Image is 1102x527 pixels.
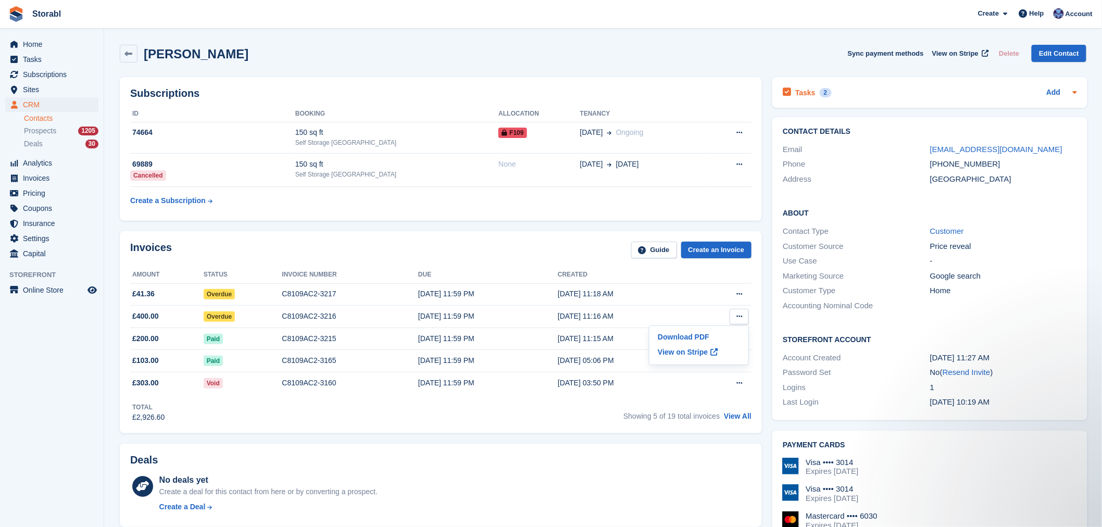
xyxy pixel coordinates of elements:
div: [DATE] 11:27 AM [930,352,1078,364]
span: [DATE] [616,159,639,170]
div: C8109AC2-3160 [282,378,418,388]
span: Deals [24,139,43,149]
a: Create an Invoice [681,242,752,259]
div: Contact Type [783,225,930,237]
th: Tenancy [580,106,708,122]
div: 1 [930,382,1078,394]
span: Showing 5 of 19 total invoices [623,412,720,420]
div: 150 sq ft [295,159,498,170]
span: £303.00 [132,378,159,388]
button: Sync payment methods [848,45,924,62]
div: Mastercard •••• 6030 [806,511,878,521]
div: [DATE] 11:59 PM [418,333,558,344]
a: Create a Subscription [130,191,212,210]
span: Settings [23,231,85,246]
h2: Invoices [130,242,172,259]
div: Cancelled [130,170,166,181]
a: Storabl [28,5,65,22]
div: Create a deal for this contact from here or by converting a prospect. [159,486,378,497]
span: £103.00 [132,355,159,366]
span: CRM [23,97,85,112]
span: Paid [204,334,223,344]
img: Visa Logo [782,484,799,501]
span: View on Stripe [932,48,979,59]
div: Address [783,173,930,185]
span: £41.36 [132,288,155,299]
span: Paid [204,356,223,366]
img: Tegan Ewart [1054,8,1064,19]
div: [DATE] 11:59 PM [418,355,558,366]
a: menu [5,246,98,261]
th: ID [130,106,295,122]
div: Marketing Source [783,270,930,282]
div: C8109AC2-3165 [282,355,418,366]
span: Analytics [23,156,85,170]
a: View All [724,412,752,420]
span: Subscriptions [23,67,85,82]
span: Home [23,37,85,52]
div: Account Created [783,352,930,364]
h2: Contact Details [783,128,1077,136]
div: - [930,255,1078,267]
h2: [PERSON_NAME] [144,47,248,61]
span: Prospects [24,126,56,136]
a: menu [5,186,98,200]
h2: Deals [130,454,158,466]
a: Guide [631,242,677,259]
a: Prospects 1205 [24,126,98,136]
span: Ongoing [616,128,644,136]
a: menu [5,171,98,185]
th: Booking [295,106,498,122]
span: Overdue [204,311,235,322]
div: No deals yet [159,474,378,486]
div: 150 sq ft [295,127,498,138]
a: menu [5,216,98,231]
span: Capital [23,246,85,261]
div: Accounting Nominal Code [783,300,930,312]
img: stora-icon-8386f47178a22dfd0bd8f6a31ec36ba5ce8667c1dd55bd0f319d3a0aa187defe.svg [8,6,24,22]
div: C8109AC2-3217 [282,288,418,299]
div: Visa •••• 3014 [806,458,858,467]
div: [DATE] 11:16 AM [558,311,697,322]
span: Account [1066,9,1093,19]
span: Storefront [9,270,104,280]
div: [PHONE_NUMBER] [930,158,1078,170]
div: [GEOGRAPHIC_DATA] [930,173,1078,185]
div: [DATE] 05:06 PM [558,355,697,366]
div: £2,926.60 [132,412,165,423]
span: Invoices [23,171,85,185]
time: 2025-03-24 10:19:00 UTC [930,397,990,406]
span: Insurance [23,216,85,231]
div: [DATE] 11:59 PM [418,378,558,388]
div: [DATE] 11:15 AM [558,333,697,344]
span: Pricing [23,186,85,200]
a: menu [5,67,98,82]
a: menu [5,52,98,67]
h2: Payment cards [783,441,1077,449]
div: Self Storage [GEOGRAPHIC_DATA] [295,170,498,179]
span: Help [1030,8,1044,19]
a: menu [5,37,98,52]
a: Resend Invite [943,368,991,377]
a: menu [5,82,98,97]
div: Self Storage [GEOGRAPHIC_DATA] [295,138,498,147]
a: menu [5,156,98,170]
a: Contacts [24,114,98,123]
div: Visa •••• 3014 [806,484,858,494]
th: Amount [130,267,204,283]
div: [DATE] 11:59 PM [418,311,558,322]
div: C8109AC2-3216 [282,311,418,322]
a: Add [1046,87,1060,99]
div: Google search [930,270,1078,282]
th: Status [204,267,282,283]
div: Password Set [783,367,930,379]
div: 69889 [130,159,295,170]
div: 30 [85,140,98,148]
div: Create a Deal [159,501,206,512]
div: [DATE] 11:59 PM [418,288,558,299]
a: Create a Deal [159,501,378,512]
span: Coupons [23,201,85,216]
span: Online Store [23,283,85,297]
div: Customer Type [783,285,930,297]
h2: Subscriptions [130,87,752,99]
